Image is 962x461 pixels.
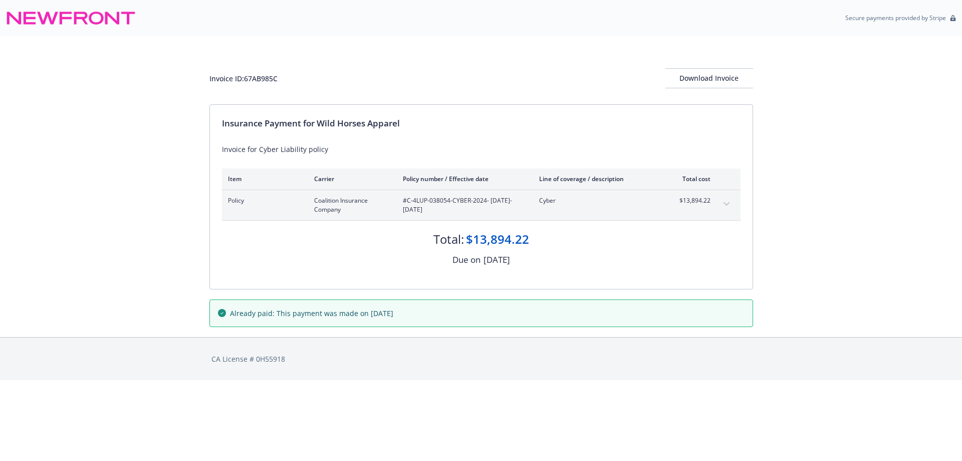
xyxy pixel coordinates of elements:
div: [DATE] [484,253,510,266]
div: Policy number / Effective date [403,175,523,183]
span: #C-4LUP-038054-CYBER-2024 - [DATE]-[DATE] [403,196,523,214]
span: Policy [228,196,298,205]
div: Line of coverage / description [539,175,657,183]
div: Total cost [673,175,710,183]
p: Secure payments provided by Stripe [845,14,946,22]
span: Coalition Insurance Company [314,196,387,214]
div: Insurance Payment for Wild Horses Apparel [222,117,741,130]
div: $13,894.22 [466,231,529,248]
div: Invoice ID: 67AB985C [209,73,278,84]
div: Invoice for Cyber Liability policy [222,144,741,155]
span: $13,894.22 [673,196,710,205]
span: Cyber [539,196,657,205]
div: CA License # 0H55918 [211,354,751,364]
button: expand content [718,196,735,212]
div: Item [228,175,298,183]
div: Total: [433,231,464,248]
span: Already paid: This payment was made on [DATE] [230,308,393,319]
div: PolicyCoalition Insurance Company#C-4LUP-038054-CYBER-2024- [DATE]-[DATE]Cyber$13,894.22expand co... [222,190,741,220]
button: Download Invoice [665,68,753,88]
div: Carrier [314,175,387,183]
div: Download Invoice [665,69,753,88]
div: Due on [452,253,480,266]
